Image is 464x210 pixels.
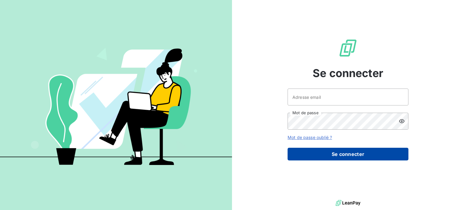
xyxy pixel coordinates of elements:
img: Logo LeanPay [338,38,358,58]
img: logo [336,199,360,208]
button: Se connecter [288,148,408,160]
input: placeholder [288,89,408,105]
a: Mot de passe oublié ? [288,135,332,140]
span: Se connecter [313,65,383,81]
